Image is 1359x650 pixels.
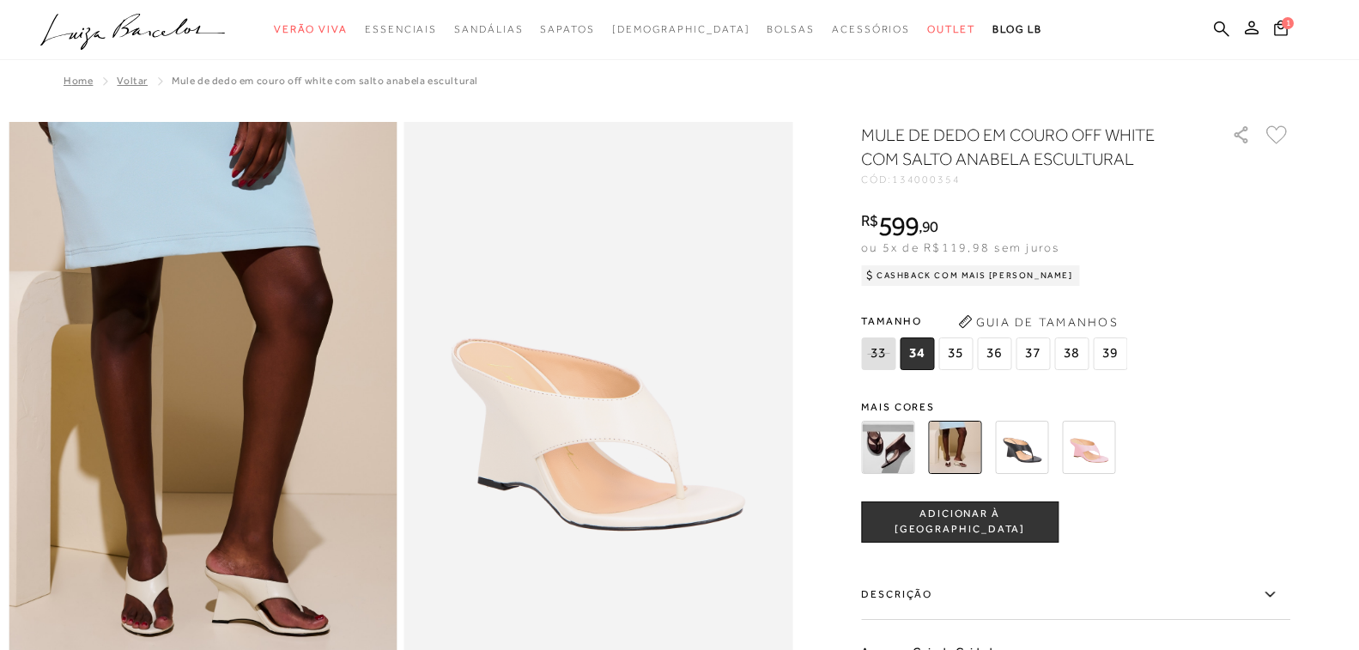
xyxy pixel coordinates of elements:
[861,213,878,228] i: R$
[861,123,1183,171] h1: MULE DE DEDO EM COURO OFF WHITE COM SALTO ANABELA ESCULTURAL
[117,75,148,87] a: Voltar
[767,23,815,35] span: Bolsas
[861,240,1059,254] span: ou 5x de R$119,98 sem juros
[172,75,478,87] span: MULE DE DEDO EM COURO OFF WHITE COM SALTO ANABELA ESCULTURAL
[927,23,975,35] span: Outlet
[878,210,919,241] span: 599
[861,308,1131,334] span: Tamanho
[938,337,973,370] span: 35
[365,23,437,35] span: Essenciais
[861,174,1204,185] div: CÓD:
[861,501,1059,543] button: ADICIONAR À [GEOGRAPHIC_DATA]
[612,14,750,46] a: noSubCategoriesText
[861,337,895,370] span: 33
[540,23,594,35] span: Sapatos
[1062,421,1115,474] img: MULE DE DEDO EM COURO ROSA GLACÊ COM SALTO ANABELA ESCULTURAL
[927,14,975,46] a: categoryNavScreenReaderText
[1267,16,1295,44] button: 1
[454,14,523,46] a: categoryNavScreenReaderText
[1282,15,1295,28] span: 1
[992,14,1042,46] a: BLOG LB
[952,308,1124,336] button: Guia de Tamanhos
[919,219,938,234] i: ,
[861,265,1080,286] div: Cashback com Mais [PERSON_NAME]
[365,14,437,46] a: categoryNavScreenReaderText
[862,507,1058,537] span: ADICIONAR À [GEOGRAPHIC_DATA]
[992,23,1042,35] span: BLOG LB
[454,23,523,35] span: Sandálias
[892,173,961,185] span: 134000354
[612,23,750,35] span: [DEMOGRAPHIC_DATA]
[1054,337,1089,370] span: 38
[540,14,594,46] a: categoryNavScreenReaderText
[767,14,815,46] a: categoryNavScreenReaderText
[832,23,910,35] span: Acessórios
[995,421,1048,474] img: MULE DE DEDO EM COURO PRETO COM SALTO ANABELA ESCULTURAL
[861,421,914,474] img: MULE DE DEDO EM COURO CAFÉ COM SALTO ANABELA ESCULTURAL
[1016,337,1050,370] span: 37
[274,14,348,46] a: categoryNavScreenReaderText
[1093,337,1127,370] span: 39
[977,337,1011,370] span: 36
[832,14,910,46] a: categoryNavScreenReaderText
[861,570,1290,620] label: Descrição
[900,337,934,370] span: 34
[274,23,348,35] span: Verão Viva
[861,402,1290,412] span: Mais cores
[64,75,93,87] a: Home
[922,217,938,235] span: 90
[928,421,981,474] img: MULE DE DEDO EM COURO OFF WHITE COM SALTO ANABELA ESCULTURAL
